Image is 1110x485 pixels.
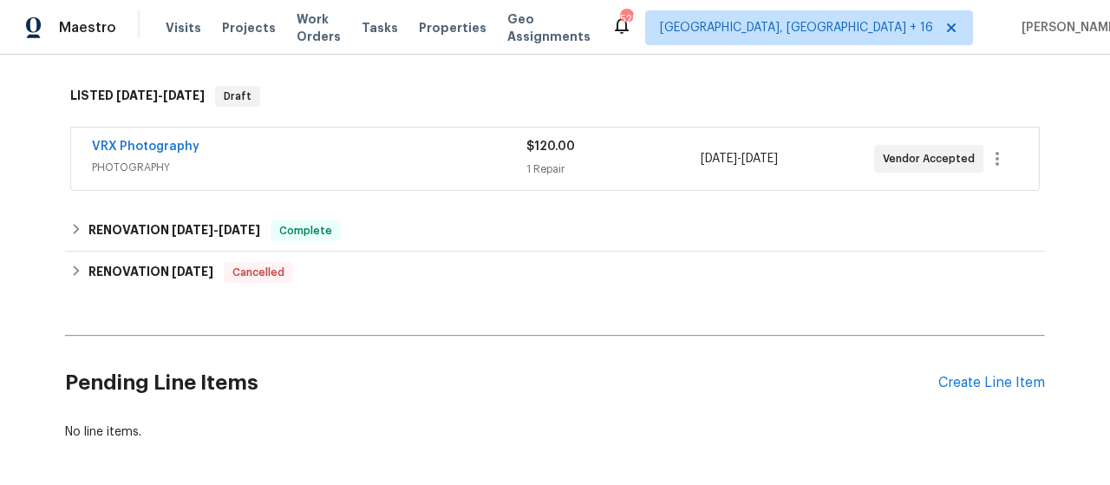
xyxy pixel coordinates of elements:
[88,220,260,241] h6: RENOVATION
[297,10,341,45] span: Work Orders
[163,89,205,102] span: [DATE]
[172,224,213,236] span: [DATE]
[701,153,737,165] span: [DATE]
[507,10,591,45] span: Geo Assignments
[70,86,205,107] h6: LISTED
[65,252,1045,293] div: RENOVATION [DATE]Cancelled
[272,222,339,239] span: Complete
[222,19,276,36] span: Projects
[217,88,258,105] span: Draft
[883,150,982,167] span: Vendor Accepted
[660,19,933,36] span: [GEOGRAPHIC_DATA], [GEOGRAPHIC_DATA] + 16
[362,22,398,34] span: Tasks
[938,375,1045,391] div: Create Line Item
[116,89,205,102] span: -
[65,343,938,423] h2: Pending Line Items
[225,264,291,281] span: Cancelled
[65,423,1045,441] div: No line items.
[526,161,700,178] div: 1 Repair
[172,224,260,236] span: -
[166,19,201,36] span: Visits
[65,210,1045,252] div: RENOVATION [DATE]-[DATE]Complete
[741,153,778,165] span: [DATE]
[620,10,632,28] div: 525
[172,265,213,278] span: [DATE]
[526,141,575,153] span: $120.00
[419,19,486,36] span: Properties
[92,159,526,176] span: PHOTOGRAPHY
[219,224,260,236] span: [DATE]
[59,19,116,36] span: Maestro
[92,141,199,153] a: VRX Photography
[88,262,213,283] h6: RENOVATION
[701,150,778,167] span: -
[116,89,158,102] span: [DATE]
[65,69,1045,124] div: LISTED [DATE]-[DATE]Draft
